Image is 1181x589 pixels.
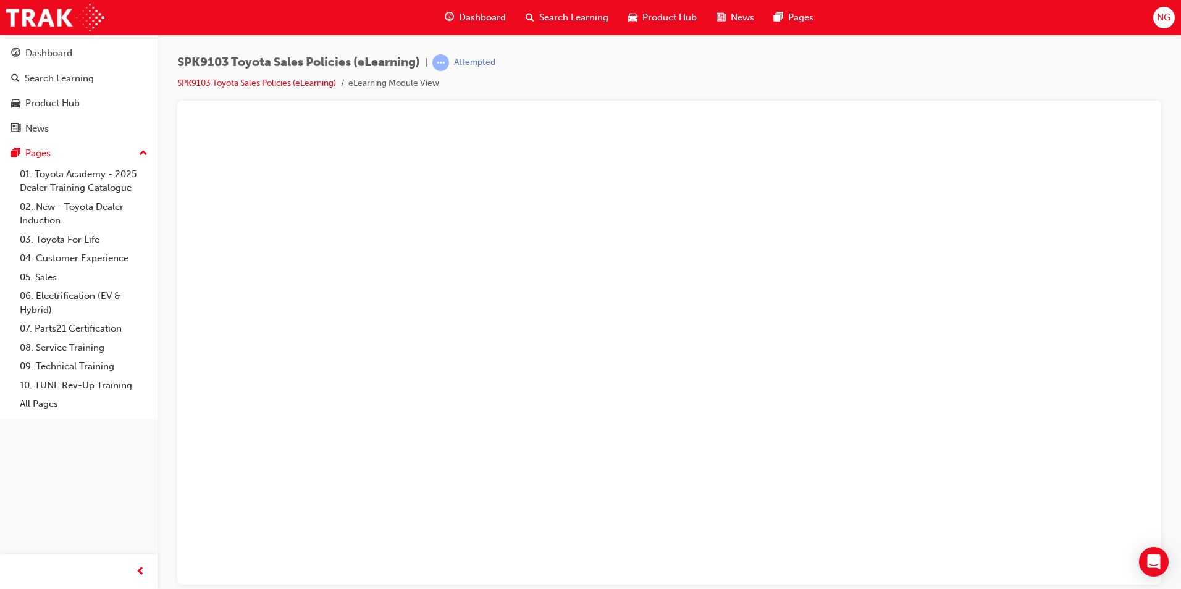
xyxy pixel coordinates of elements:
[5,92,153,115] a: Product Hub
[136,564,145,580] span: prev-icon
[15,395,153,414] a: All Pages
[25,96,80,111] div: Product Hub
[15,338,153,357] a: 08. Service Training
[15,198,153,230] a: 02. New - Toyota Dealer Induction
[25,122,49,136] div: News
[25,72,94,86] div: Search Learning
[5,67,153,90] a: Search Learning
[445,10,454,25] span: guage-icon
[15,357,153,376] a: 09. Technical Training
[707,5,764,30] a: news-iconNews
[539,10,608,25] span: Search Learning
[5,142,153,165] button: Pages
[618,5,707,30] a: car-iconProduct Hub
[5,40,153,142] button: DashboardSearch LearningProduct HubNews
[15,286,153,319] a: 06. Electrification (EV & Hybrid)
[454,57,495,69] div: Attempted
[435,5,516,30] a: guage-iconDashboard
[25,146,51,161] div: Pages
[15,268,153,287] a: 05. Sales
[177,56,420,70] span: SPK9103 Toyota Sales Policies (eLearning)
[11,48,20,59] span: guage-icon
[526,10,534,25] span: search-icon
[11,148,20,159] span: pages-icon
[628,10,637,25] span: car-icon
[731,10,754,25] span: News
[11,123,20,135] span: news-icon
[139,146,148,162] span: up-icon
[11,73,20,85] span: search-icon
[11,98,20,109] span: car-icon
[15,165,153,198] a: 01. Toyota Academy - 2025 Dealer Training Catalogue
[788,10,813,25] span: Pages
[15,230,153,249] a: 03. Toyota For Life
[6,4,104,31] img: Trak
[1157,10,1170,25] span: NG
[348,77,439,91] li: eLearning Module View
[425,56,427,70] span: |
[717,10,726,25] span: news-icon
[25,46,72,61] div: Dashboard
[15,249,153,268] a: 04. Customer Experience
[764,5,823,30] a: pages-iconPages
[15,376,153,395] a: 10. TUNE Rev-Up Training
[5,117,153,140] a: News
[642,10,697,25] span: Product Hub
[774,10,783,25] span: pages-icon
[432,54,449,71] span: learningRecordVerb_ATTEMPT-icon
[1153,7,1175,28] button: NG
[15,319,153,338] a: 07. Parts21 Certification
[516,5,618,30] a: search-iconSearch Learning
[1139,547,1169,577] div: Open Intercom Messenger
[5,42,153,65] a: Dashboard
[177,78,336,88] a: SPK9103 Toyota Sales Policies (eLearning)
[459,10,506,25] span: Dashboard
